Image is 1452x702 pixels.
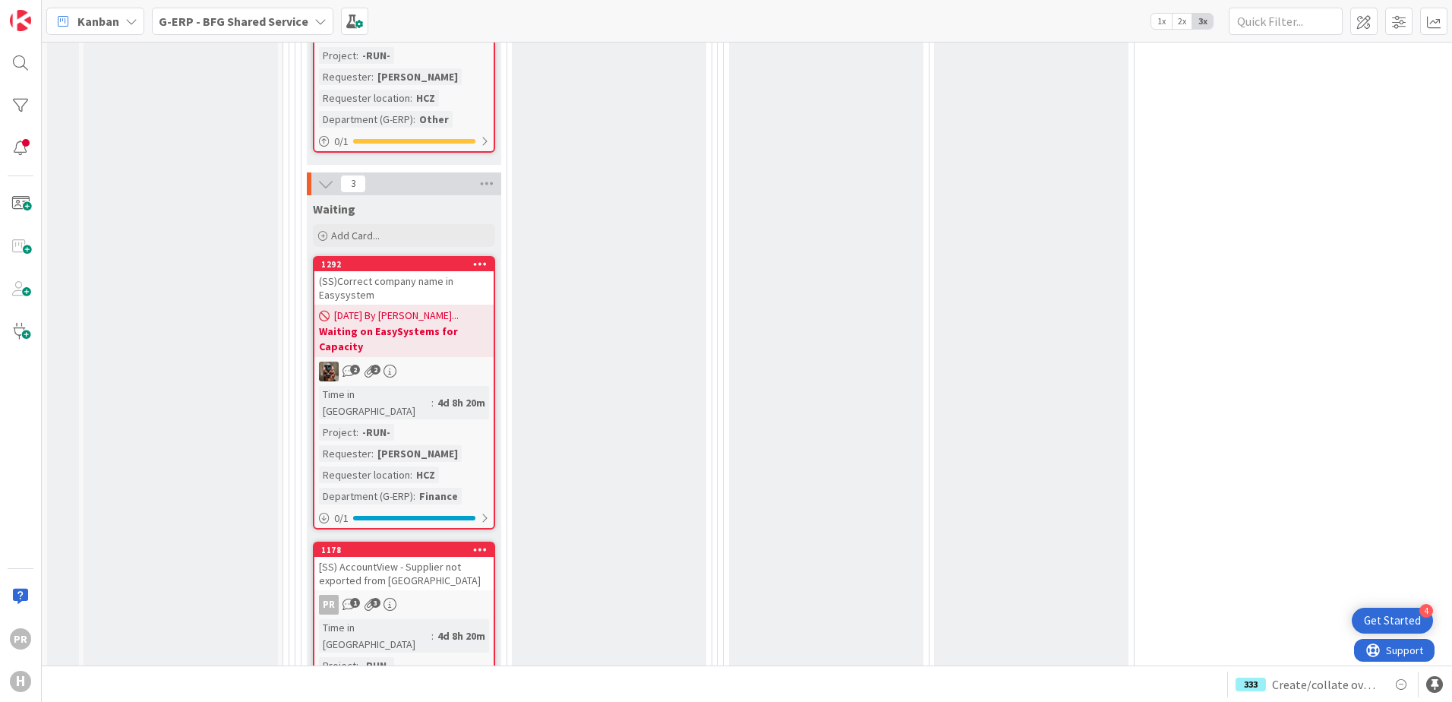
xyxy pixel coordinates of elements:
div: 1292 [321,259,494,270]
div: Other [415,111,453,128]
div: -RUN- [358,657,394,674]
div: Time in [GEOGRAPHIC_DATA] [319,619,431,653]
div: HCZ [412,466,439,483]
span: : [431,628,434,644]
span: 0 / 1 [334,511,349,526]
div: (SS)Correct company name in Easysystem [314,271,494,305]
div: PR [319,595,339,615]
span: Kanban [77,12,119,30]
span: 3 [371,598,380,608]
div: Time in [GEOGRAPHIC_DATA] [319,386,431,419]
span: : [371,445,374,462]
span: : [371,68,374,85]
div: 0/1 [314,132,494,151]
div: 1292 [314,258,494,271]
div: 4d 8h 20m [434,394,489,411]
span: : [413,488,415,504]
span: 1 [350,598,360,608]
div: Department (G-ERP) [319,488,413,504]
span: 1x [1151,14,1172,29]
span: : [356,424,358,441]
div: Project [319,424,356,441]
div: Project [319,657,356,674]
span: : [413,111,415,128]
div: 1178[SS) AccountView - Supplier not exported from [GEOGRAPHIC_DATA] [314,543,494,590]
span: Create/collate overview of Facility applications [1272,675,1380,694]
span: 2 [350,365,360,375]
div: 333 [1236,678,1266,691]
b: Waiting on EasySystems for Capacity [319,324,489,354]
div: PR [314,595,494,615]
span: 3x [1192,14,1213,29]
span: Waiting [313,201,355,217]
span: Add Card... [331,229,380,242]
div: HCZ [412,90,439,106]
div: PR [10,628,31,650]
img: Visit kanbanzone.com [10,10,31,31]
div: Finance [415,488,462,504]
span: : [410,466,412,483]
span: : [356,47,358,64]
div: Requester [319,445,371,462]
div: Project [319,47,356,64]
div: [PERSON_NAME] [374,68,462,85]
div: Requester location [319,90,410,106]
span: 0 / 1 [334,134,349,150]
div: Open Get Started checklist, remaining modules: 4 [1352,608,1433,634]
div: 4d 8h 20m [434,628,489,644]
span: [DATE] By [PERSON_NAME]... [334,308,459,324]
div: 1178 [314,543,494,557]
span: : [431,394,434,411]
div: -RUN- [358,424,394,441]
div: Department (G-ERP) [319,111,413,128]
div: [SS) AccountView - Supplier not exported from [GEOGRAPHIC_DATA] [314,557,494,590]
span: : [410,90,412,106]
b: G-ERP - BFG Shared Service [159,14,308,29]
div: 1292(SS)Correct company name in Easysystem [314,258,494,305]
div: 0/1 [314,509,494,528]
div: H [10,671,31,692]
span: Support [32,2,69,21]
a: 1292(SS)Correct company name in Easysystem[DATE] By [PERSON_NAME]...Waiting on EasySystems for Ca... [313,256,495,530]
img: VK [319,362,339,381]
span: 2 [371,365,380,375]
span: 3 [340,175,366,193]
div: -RUN- [358,47,394,64]
input: Quick Filter... [1229,8,1343,35]
div: VK [314,362,494,381]
div: Get Started [1364,613,1421,628]
div: Requester location [319,466,410,483]
span: : [356,657,358,674]
div: 1178 [321,545,494,555]
span: 2x [1172,14,1192,29]
div: Requester [319,68,371,85]
div: 4 [1419,604,1433,618]
div: [PERSON_NAME] [374,445,462,462]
